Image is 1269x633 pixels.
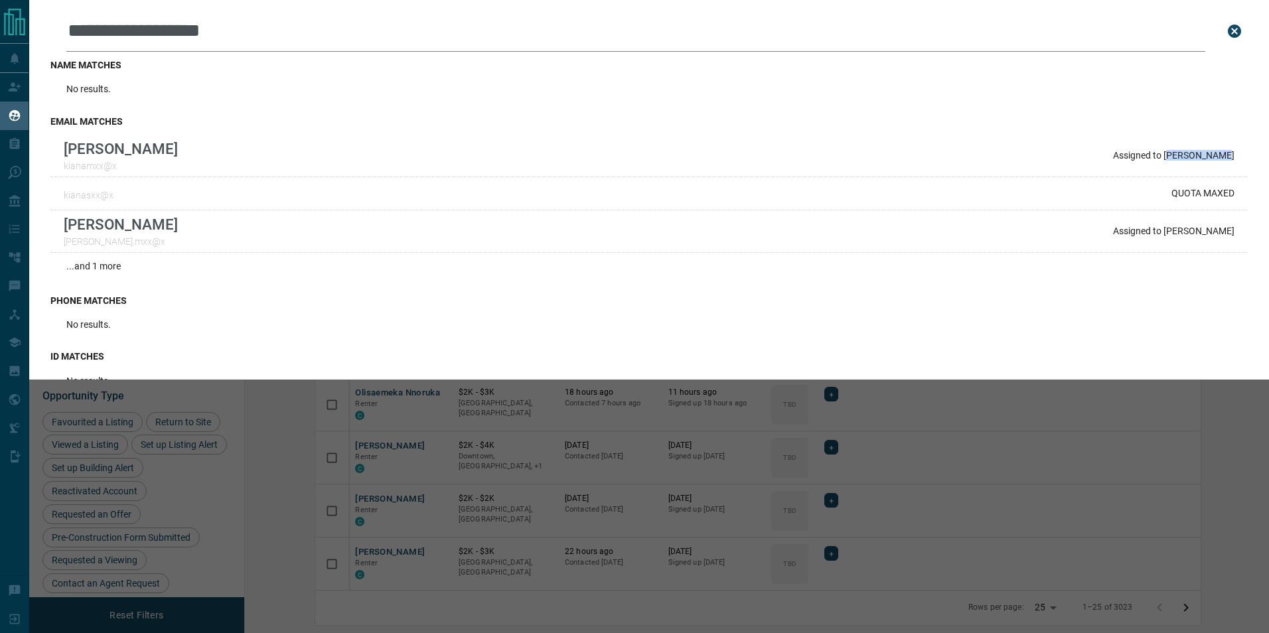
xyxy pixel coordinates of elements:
p: [PERSON_NAME] [64,216,178,233]
p: No results. [66,319,111,330]
h3: name matches [50,60,1248,70]
h3: email matches [50,116,1248,127]
h3: phone matches [50,295,1248,306]
p: [PERSON_NAME] [64,140,178,157]
p: QUOTA MAXED [1171,188,1234,198]
div: ...and 1 more [50,253,1248,279]
button: close search bar [1221,18,1248,44]
h3: id matches [50,351,1248,362]
p: kianasxx@x [64,190,113,200]
p: kianamxx@x [64,161,178,171]
p: No results. [66,84,111,94]
p: No results. [66,376,111,386]
p: Assigned to [PERSON_NAME] [1113,150,1234,161]
p: Assigned to [PERSON_NAME] [1113,226,1234,236]
p: [PERSON_NAME].mxx@x [64,236,178,247]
